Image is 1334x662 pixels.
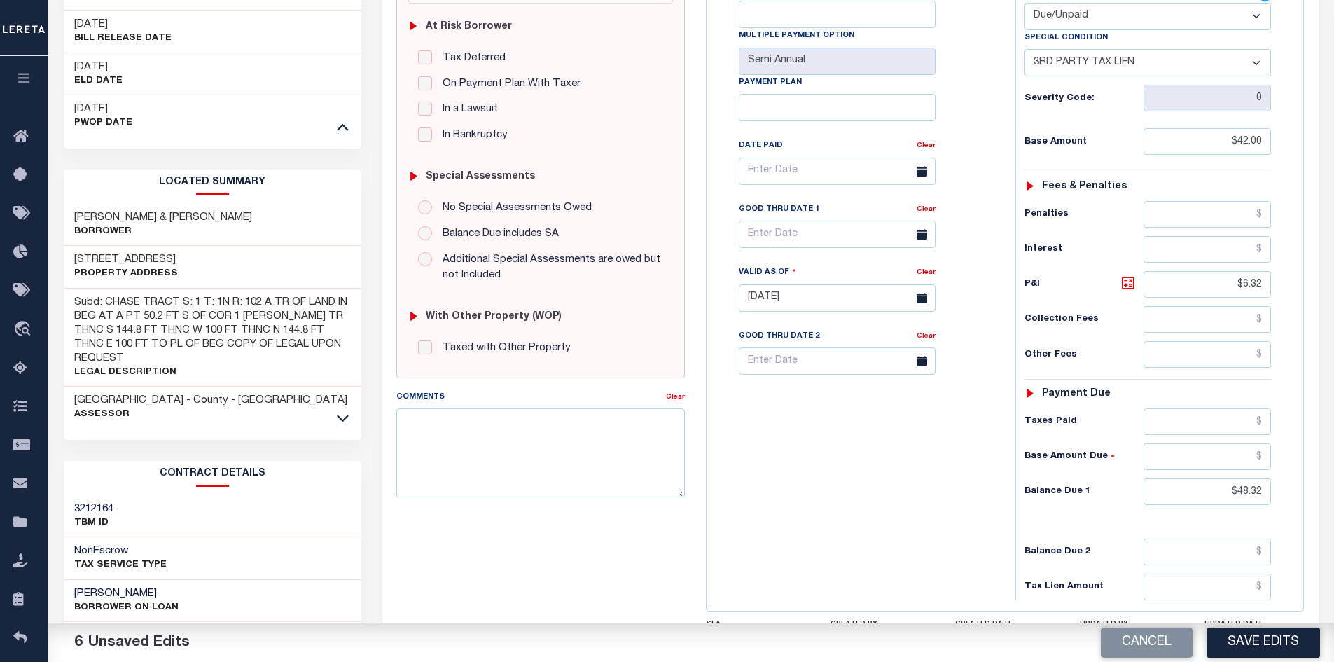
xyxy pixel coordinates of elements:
[74,601,179,615] p: BORROWER ON LOAN
[739,221,936,248] input: Enter Date
[1024,275,1143,294] h6: P&I
[74,32,172,46] p: Bill Release Date
[74,211,252,225] h3: [PERSON_NAME] & [PERSON_NAME]
[436,50,506,67] label: Tax Deferred
[74,544,167,558] h3: NonEscrow
[917,269,936,276] a: Clear
[739,30,854,42] label: Multiple Payment Option
[1144,306,1272,333] input: $
[1144,236,1272,263] input: $
[831,620,930,628] h4: CREATED BY
[917,142,936,149] a: Clear
[1024,451,1143,462] h6: Base Amount Due
[74,394,347,408] h3: [GEOGRAPHIC_DATA] - County - [GEOGRAPHIC_DATA]
[1204,620,1304,628] h4: UPDATED DATE
[436,200,592,216] label: No Special Assessments Owed
[739,347,936,375] input: Enter Date
[1042,388,1111,400] h6: Payment due
[1024,416,1143,427] h6: Taxes Paid
[74,587,179,601] h3: [PERSON_NAME]
[666,394,685,401] a: Clear
[13,321,36,339] i: travel_explore
[739,158,936,185] input: Enter Date
[1024,137,1143,148] h6: Base Amount
[1024,581,1143,593] h6: Tax Lien Amount
[955,620,1055,628] h4: CREATED DATE
[1024,486,1143,497] h6: Balance Due 1
[74,296,352,366] h3: Subd: CHASE TRACT S: 1 T: 1N R: 102 A TR OF LAND IN BEG AT A PT 50.2 FT S OF COR 1 [PERSON_NAME] ...
[1024,209,1143,220] h6: Penalties
[739,266,796,279] label: Valid as Of
[436,76,581,92] label: On Payment Plan With Taxer
[426,311,562,323] h6: with Other Property (WOP)
[436,252,663,284] label: Additional Special Assessments are owed but not Included
[436,340,571,357] label: Taxed with Other Property
[74,502,113,516] h3: 3212164
[917,333,936,340] a: Clear
[1080,620,1179,628] h4: UPDATED BY
[74,558,167,572] p: Tax Service Type
[1024,32,1108,44] label: Special Condition
[917,206,936,213] a: Clear
[1144,574,1272,600] input: $
[74,225,252,239] p: Borrower
[88,635,190,650] span: Unsaved Edits
[74,18,172,32] h3: [DATE]
[426,171,535,183] h6: Special Assessments
[436,127,508,144] label: In Bankruptcy
[1207,628,1320,658] button: Save Edits
[1042,181,1127,193] h6: Fees & Penalties
[1101,628,1193,658] button: Cancel
[74,102,132,116] h3: [DATE]
[74,60,123,74] h3: [DATE]
[64,170,362,195] h2: LOCATED SUMMARY
[1144,443,1272,470] input: $
[1144,201,1272,228] input: $
[396,392,445,404] label: Comments
[1144,408,1272,435] input: $
[74,408,347,422] p: Assessor
[1024,93,1143,104] h6: Severity Code:
[74,267,178,281] p: Property Address
[1144,478,1272,505] input: $
[436,226,559,242] label: Balance Due includes SA
[426,21,512,33] h6: At Risk Borrower
[74,74,123,88] p: ELD Date
[1024,314,1143,325] h6: Collection Fees
[739,331,819,343] label: Good Thru Date 2
[436,102,498,118] label: In a Lawsuit
[1144,341,1272,368] input: $
[1024,546,1143,558] h6: Balance Due 2
[74,366,352,380] p: Legal Description
[739,204,819,216] label: Good Thru Date 1
[74,116,132,130] p: Pwop Date
[1144,271,1272,298] input: $
[706,620,805,628] h4: SLA
[74,516,113,530] p: TBM ID
[1024,244,1143,255] h6: Interest
[1144,539,1272,565] input: $
[1144,128,1272,155] input: $
[739,284,936,312] input: Enter Date
[739,140,783,152] label: Date Paid
[74,635,83,650] span: 6
[1024,350,1143,361] h6: Other Fees
[74,253,178,267] h3: [STREET_ADDRESS]
[739,77,802,89] label: Payment Plan
[64,461,362,487] h2: CONTRACT details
